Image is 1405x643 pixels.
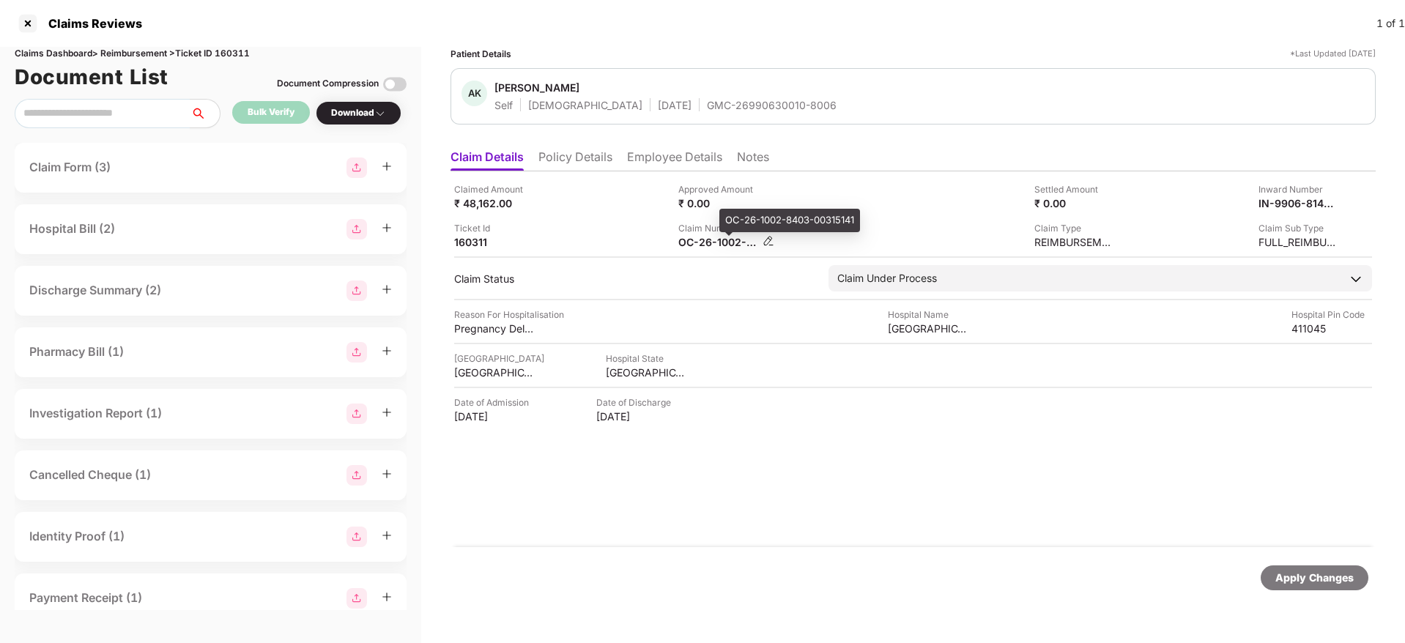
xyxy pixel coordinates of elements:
div: REIMBURSEMENT [1034,235,1115,249]
div: [GEOGRAPHIC_DATA] [454,365,535,379]
span: search [190,108,220,119]
div: AK [461,81,487,106]
div: Claim Form (3) [29,158,111,176]
span: plus [382,530,392,540]
div: ₹ 0.00 [678,196,759,210]
button: search [190,99,220,128]
div: IN-9906-8145754 [1258,196,1339,210]
div: [DATE] [658,98,692,112]
div: [PERSON_NAME] [494,81,579,94]
div: Patient Details [451,47,511,61]
img: svg+xml;base64,PHN2ZyBpZD0iR3JvdXBfMjg4MTMiIGRhdGEtbmFtZT0iR3JvdXAgMjg4MTMiIHhtbG5zPSJodHRwOi8vd3... [346,219,367,239]
img: svg+xml;base64,PHN2ZyBpZD0iR3JvdXBfMjg4MTMiIGRhdGEtbmFtZT0iR3JvdXAgMjg4MTMiIHhtbG5zPSJodHRwOi8vd3... [346,588,367,609]
div: 411045 [1291,321,1372,335]
div: Apply Changes [1275,570,1354,586]
div: GMC-26990630010-8006 [707,98,837,112]
div: Bulk Verify [248,105,294,119]
div: Document Compression [277,77,379,91]
div: Claim Sub Type [1258,221,1339,235]
li: Claim Details [451,149,524,171]
div: [DATE] [596,409,677,423]
span: plus [382,592,392,602]
div: Payment Receipt (1) [29,589,142,607]
span: plus [382,469,392,479]
div: Reason For Hospitalisation [454,308,564,321]
span: plus [382,346,392,356]
li: Policy Details [538,149,612,171]
img: svg+xml;base64,PHN2ZyBpZD0iR3JvdXBfMjg4MTMiIGRhdGEtbmFtZT0iR3JvdXAgMjg4MTMiIHhtbG5zPSJodHRwOi8vd3... [346,404,367,424]
div: 1 of 1 [1376,15,1405,31]
div: Discharge Summary (2) [29,281,161,300]
div: Inward Number [1258,182,1339,196]
div: Hospital Name [888,308,968,321]
li: Employee Details [627,149,722,171]
div: FULL_REIMBURSEMENT [1258,235,1339,249]
img: svg+xml;base64,PHN2ZyBpZD0iR3JvdXBfMjg4MTMiIGRhdGEtbmFtZT0iR3JvdXAgMjg4MTMiIHhtbG5zPSJodHRwOi8vd3... [346,465,367,486]
img: svg+xml;base64,PHN2ZyBpZD0iR3JvdXBfMjg4MTMiIGRhdGEtbmFtZT0iR3JvdXAgMjg4MTMiIHhtbG5zPSJodHRwOi8vd3... [346,157,367,178]
div: [DEMOGRAPHIC_DATA] [528,98,642,112]
div: [GEOGRAPHIC_DATA] [888,321,968,335]
div: Claims Reviews [40,16,142,31]
div: Claim Under Process [837,270,937,286]
img: svg+xml;base64,PHN2ZyBpZD0iR3JvdXBfMjg4MTMiIGRhdGEtbmFtZT0iR3JvdXAgMjg4MTMiIHhtbG5zPSJodHRwOi8vd3... [346,342,367,363]
span: plus [382,407,392,417]
div: OC-26-1002-8403-00315141 [678,235,759,249]
div: Identity Proof (1) [29,527,125,546]
div: Hospital Pin Code [1291,308,1372,321]
img: downArrowIcon [1349,272,1363,286]
div: Hospital Bill (2) [29,220,115,238]
img: svg+xml;base64,PHN2ZyBpZD0iRWRpdC0zMngzMiIgeG1sbnM9Imh0dHA6Ly93d3cudzMub3JnLzIwMDAvc3ZnIiB3aWR0aD... [763,235,774,247]
div: Claims Dashboard > Reimbursement > Ticket ID 160311 [15,47,407,61]
div: Settled Amount [1034,182,1115,196]
img: svg+xml;base64,PHN2ZyBpZD0iR3JvdXBfMjg4MTMiIGRhdGEtbmFtZT0iR3JvdXAgMjg4MTMiIHhtbG5zPSJodHRwOi8vd3... [346,527,367,547]
div: Investigation Report (1) [29,404,162,423]
span: plus [382,223,392,233]
div: Claim Type [1034,221,1115,235]
div: [DATE] [454,409,535,423]
div: [GEOGRAPHIC_DATA] [606,365,686,379]
img: svg+xml;base64,PHN2ZyBpZD0iR3JvdXBfMjg4MTMiIGRhdGEtbmFtZT0iR3JvdXAgMjg4MTMiIHhtbG5zPSJodHRwOi8vd3... [346,280,367,301]
div: Download [331,106,386,120]
div: Ticket Id [454,221,535,235]
div: Claim Number [678,221,774,235]
img: svg+xml;base64,PHN2ZyBpZD0iVG9nZ2xlLTMyeDMyIiB4bWxucz0iaHR0cDovL3d3dy53My5vcmcvMjAwMC9zdmciIHdpZH... [383,73,407,96]
div: OC-26-1002-8403-00315141 [719,209,860,232]
img: svg+xml;base64,PHN2ZyBpZD0iRHJvcGRvd24tMzJ4MzIiIHhtbG5zPSJodHRwOi8vd3d3LnczLm9yZy8yMDAwL3N2ZyIgd2... [374,108,386,119]
div: ₹ 48,162.00 [454,196,535,210]
div: Hospital State [606,352,686,365]
h1: Document List [15,61,168,93]
span: plus [382,284,392,294]
div: Pharmacy Bill (1) [29,343,124,361]
div: *Last Updated [DATE] [1290,47,1376,61]
div: 160311 [454,235,535,249]
li: Notes [737,149,769,171]
div: Approved Amount [678,182,759,196]
div: Pregnancy Delivery [454,321,535,335]
div: Cancelled Cheque (1) [29,466,151,484]
div: Date of Admission [454,395,535,409]
div: Self [494,98,513,112]
div: [GEOGRAPHIC_DATA] [454,352,544,365]
div: ₹ 0.00 [1034,196,1115,210]
span: plus [382,161,392,171]
div: Date of Discharge [596,395,677,409]
div: Claimed Amount [454,182,535,196]
div: Claim Status [454,272,814,286]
